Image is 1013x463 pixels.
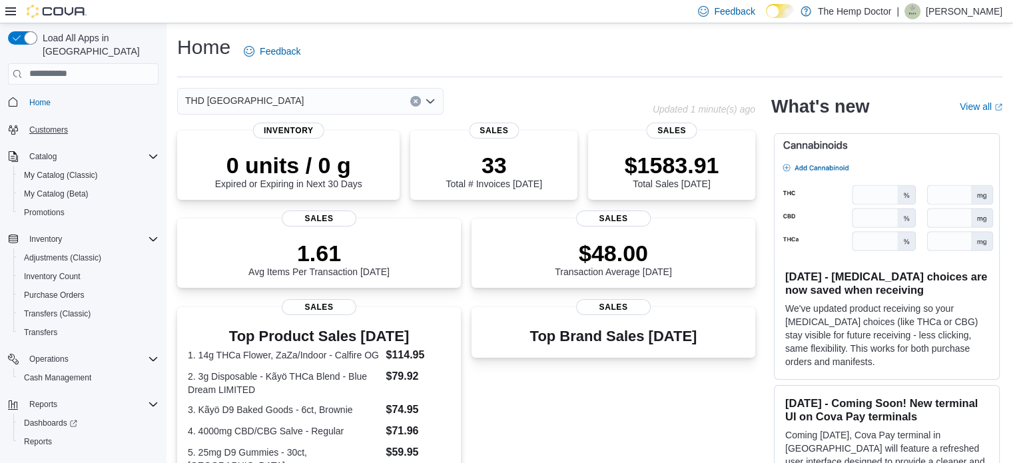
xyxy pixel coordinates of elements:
[260,45,300,58] span: Feedback
[282,211,356,227] span: Sales
[19,434,159,450] span: Reports
[19,287,159,303] span: Purchase Orders
[19,205,159,221] span: Promotions
[3,395,164,414] button: Reports
[13,267,164,286] button: Inventory Count
[188,348,380,362] dt: 1. 14g THCa Flower, ZaZa/Indoor - Calfire OG
[24,94,159,111] span: Home
[3,230,164,248] button: Inventory
[188,403,380,416] dt: 3. Kãyö D9 Baked Goods - 6ct, Brownie
[19,268,159,284] span: Inventory Count
[19,250,107,266] a: Adjustments (Classic)
[19,167,159,183] span: My Catalog (Classic)
[253,123,324,139] span: Inventory
[24,149,159,165] span: Catalog
[188,424,380,438] dt: 4. 4000mg CBD/CBG Salve - Regular
[29,234,62,244] span: Inventory
[19,415,159,431] span: Dashboards
[29,151,57,162] span: Catalog
[576,211,651,227] span: Sales
[19,205,70,221] a: Promotions
[13,414,164,432] a: Dashboards
[24,271,81,282] span: Inventory Count
[13,166,164,185] button: My Catalog (Classic)
[19,186,159,202] span: My Catalog (Beta)
[24,396,159,412] span: Reports
[24,327,57,338] span: Transfers
[386,347,450,363] dd: $114.95
[215,152,362,189] div: Expired or Expiring in Next 30 Days
[446,152,541,189] div: Total # Invoices [DATE]
[215,152,362,179] p: 0 units / 0 g
[13,368,164,387] button: Cash Management
[926,3,1002,19] p: [PERSON_NAME]
[24,290,85,300] span: Purchase Orders
[282,299,356,315] span: Sales
[766,4,794,18] input: Dark Mode
[185,93,304,109] span: THD [GEOGRAPHIC_DATA]
[19,186,94,202] a: My Catalog (Beta)
[24,121,159,138] span: Customers
[24,149,62,165] button: Catalog
[24,207,65,218] span: Promotions
[19,370,97,386] a: Cash Management
[24,231,67,247] button: Inventory
[647,123,697,139] span: Sales
[248,240,390,277] div: Avg Items Per Transaction [DATE]
[19,415,83,431] a: Dashboards
[24,231,159,247] span: Inventory
[994,103,1002,111] svg: External link
[766,18,767,19] span: Dark Mode
[386,423,450,439] dd: $71.96
[785,302,988,368] p: We've updated product receiving so your [MEDICAL_DATA] choices (like THCa or CBG) stay visible fo...
[24,351,159,367] span: Operations
[13,203,164,222] button: Promotions
[37,31,159,58] span: Load All Apps in [GEOGRAPHIC_DATA]
[3,93,164,112] button: Home
[29,399,57,410] span: Reports
[24,252,101,263] span: Adjustments (Classic)
[785,396,988,423] h3: [DATE] - Coming Soon! New terminal UI on Cova Pay terminals
[188,328,450,344] h3: Top Product Sales [DATE]
[24,122,73,138] a: Customers
[24,372,91,383] span: Cash Management
[19,434,57,450] a: Reports
[446,152,541,179] p: 33
[24,95,56,111] a: Home
[425,96,436,107] button: Open list of options
[3,120,164,139] button: Customers
[13,248,164,267] button: Adjustments (Classic)
[24,308,91,319] span: Transfers (Classic)
[177,34,230,61] h1: Home
[19,167,103,183] a: My Catalog (Classic)
[13,432,164,451] button: Reports
[188,370,380,396] dt: 2. 3g Disposable - Kãyö THCa Blend - Blue Dream LIMITED
[24,189,89,199] span: My Catalog (Beta)
[248,240,390,266] p: 1.61
[24,436,52,447] span: Reports
[771,96,869,117] h2: What's new
[19,370,159,386] span: Cash Management
[13,286,164,304] button: Purchase Orders
[785,270,988,296] h3: [DATE] - [MEDICAL_DATA] choices are now saved when receiving
[3,350,164,368] button: Operations
[555,240,672,277] div: Transaction Average [DATE]
[3,147,164,166] button: Catalog
[29,125,68,135] span: Customers
[410,96,421,107] button: Clear input
[576,299,651,315] span: Sales
[386,402,450,418] dd: $74.95
[555,240,672,266] p: $48.00
[27,5,87,18] img: Cova
[625,152,719,179] p: $1583.91
[714,5,755,18] span: Feedback
[24,418,77,428] span: Dashboards
[24,351,74,367] button: Operations
[19,268,86,284] a: Inventory Count
[386,444,450,460] dd: $59.95
[13,185,164,203] button: My Catalog (Beta)
[24,170,98,181] span: My Catalog (Classic)
[19,324,63,340] a: Transfers
[29,354,69,364] span: Operations
[960,101,1002,112] a: View allExternal link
